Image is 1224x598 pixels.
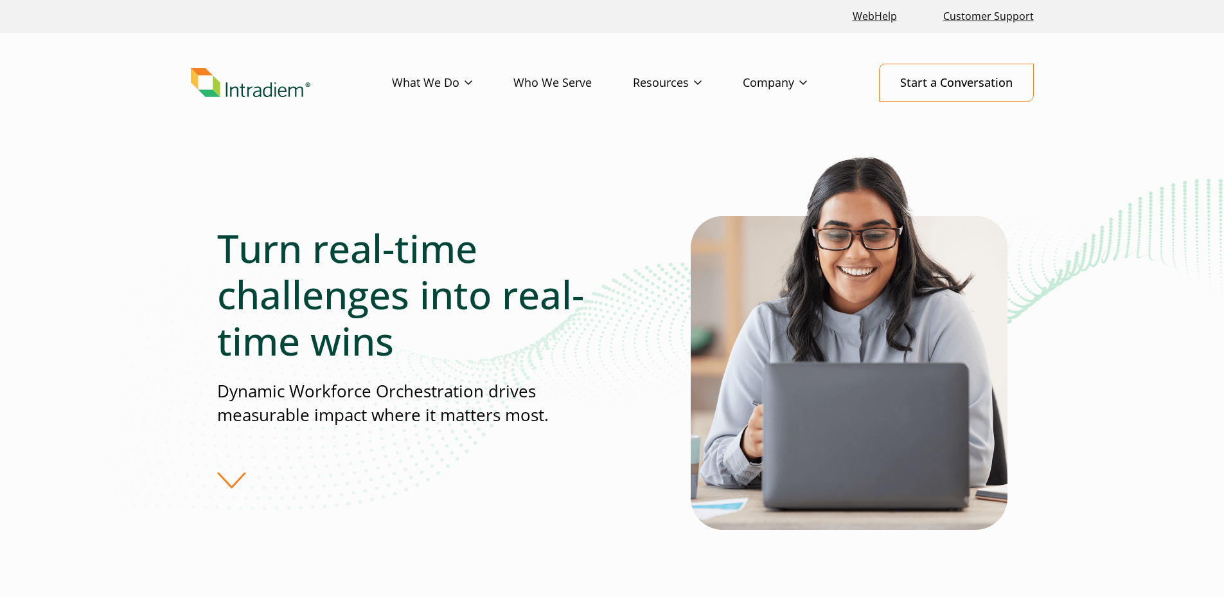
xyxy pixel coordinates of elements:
[691,153,1007,530] img: Solutions for Contact Center Teams
[217,379,612,428] p: Dynamic Workforce Orchestration drives measurable impact where it matters most.
[879,64,1034,102] a: Start a Conversation
[938,3,1039,30] a: Customer Support
[847,3,902,30] a: Link opens in a new window
[513,64,633,102] a: Who We Serve
[191,68,310,98] img: Intradiem
[392,64,513,102] a: What We Do
[633,64,743,102] a: Resources
[191,68,392,98] a: Link to homepage of Intradiem
[217,225,612,364] h1: Turn real-time challenges into real-time wins
[743,64,848,102] a: Company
